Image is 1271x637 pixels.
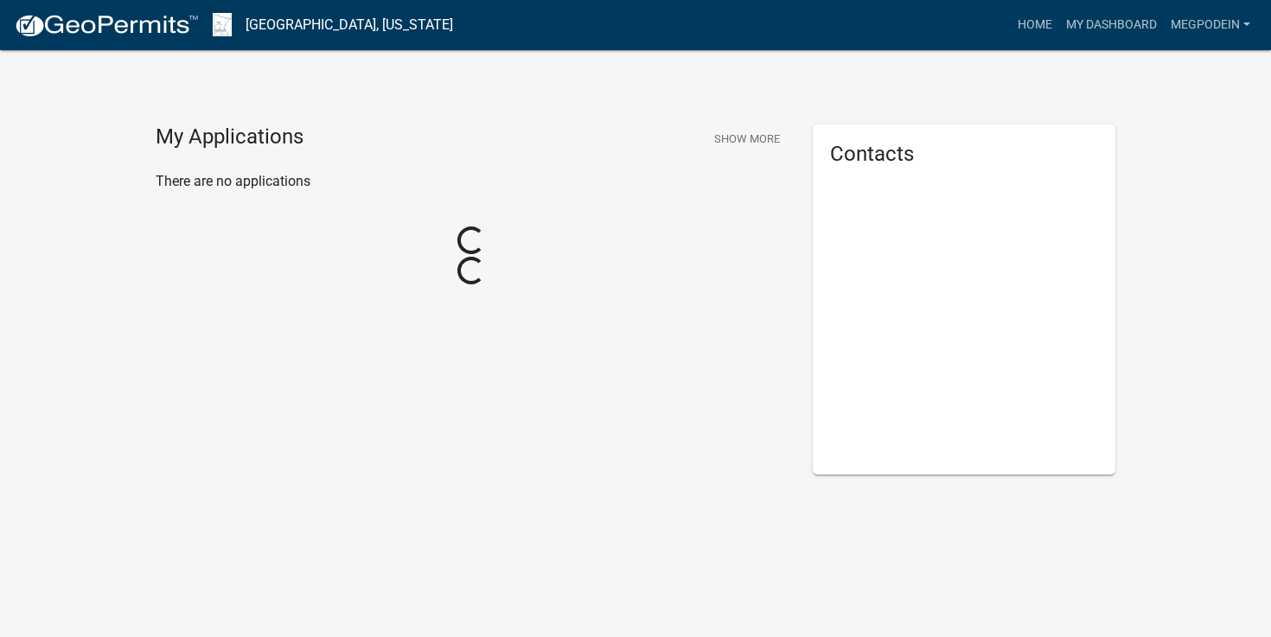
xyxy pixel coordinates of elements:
a: megpodein [1164,9,1257,41]
img: Waseca County, Minnesota [213,13,232,36]
a: [GEOGRAPHIC_DATA], [US_STATE] [246,10,453,40]
p: There are no applications [156,171,787,192]
h5: Contacts [830,142,1098,167]
button: Show More [707,124,787,153]
h4: My Applications [156,124,303,150]
a: My Dashboard [1059,9,1164,41]
a: Home [1011,9,1059,41]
